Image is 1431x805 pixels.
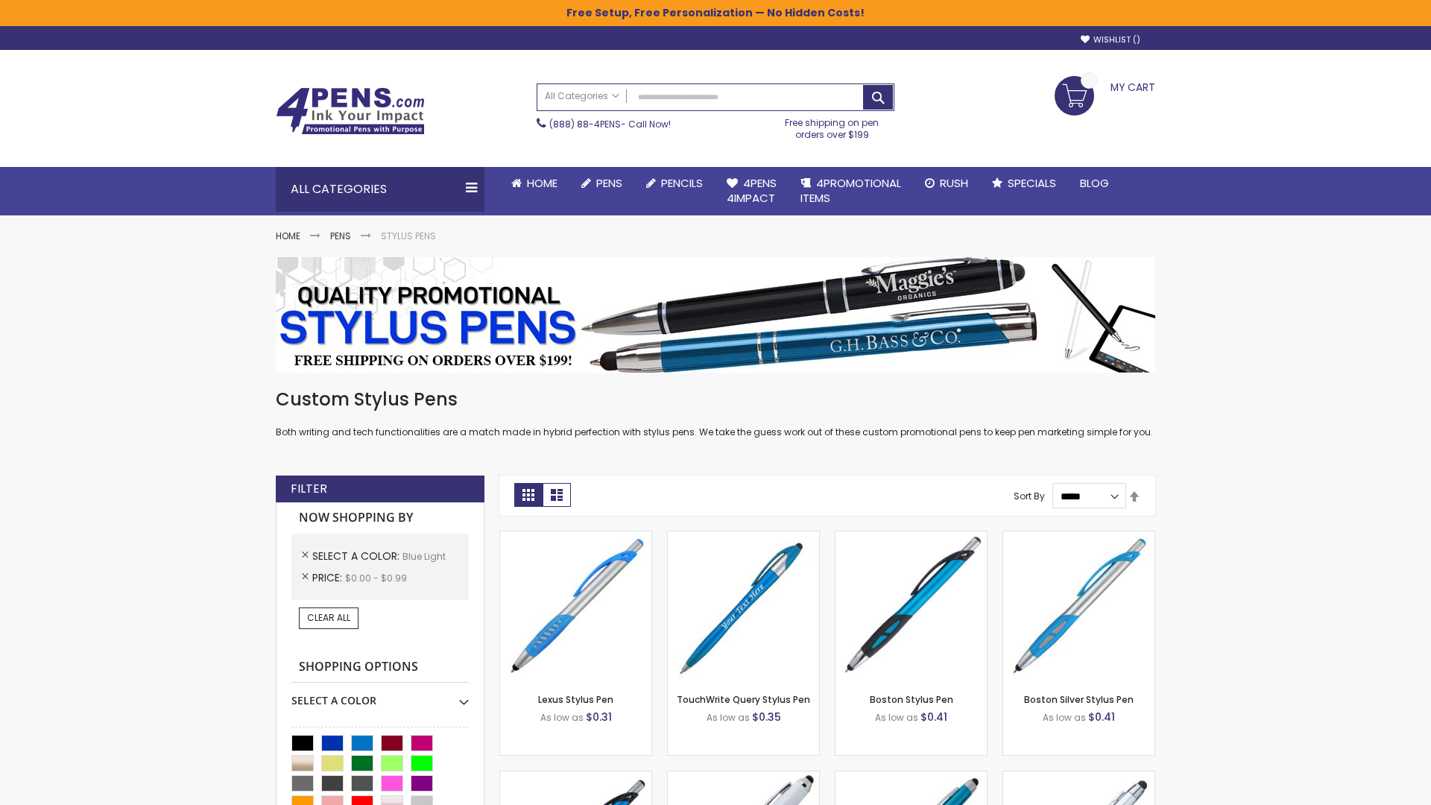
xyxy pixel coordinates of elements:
[715,167,789,215] a: 4Pens4impact
[770,111,895,141] div: Free shipping on pen orders over $199
[668,531,819,683] img: TouchWrite Query Stylus Pen-Blue Light
[276,167,484,212] div: All Categories
[499,167,569,200] a: Home
[345,572,407,584] span: $0.00 - $0.99
[514,483,543,507] strong: Grid
[330,230,351,242] a: Pens
[537,84,627,109] a: All Categories
[586,710,612,724] span: $0.31
[835,771,987,783] a: Lory Metallic Stylus Pen-Blue - Light
[299,607,358,628] a: Clear All
[1003,531,1154,543] a: Boston Silver Stylus Pen-Blue - Light
[875,711,918,724] span: As low as
[312,570,345,585] span: Price
[835,531,987,543] a: Boston Stylus Pen-Blue - Light
[276,388,1155,439] div: Both writing and tech functionalities are a match made in hybrid perfection with stylus pens. We ...
[500,771,651,783] a: Lexus Metallic Stylus Pen-Blue - Light
[727,175,777,206] span: 4Pens 4impact
[1014,490,1045,502] label: Sort By
[677,693,810,706] a: TouchWrite Query Stylus Pen
[870,693,953,706] a: Boston Stylus Pen
[500,531,651,543] a: Lexus Stylus Pen-Blue - Light
[1080,175,1109,191] span: Blog
[540,711,584,724] span: As low as
[1024,693,1134,706] a: Boston Silver Stylus Pen
[1003,531,1154,683] img: Boston Silver Stylus Pen-Blue - Light
[634,167,715,200] a: Pencils
[596,175,622,191] span: Pens
[381,230,436,242] strong: Stylus Pens
[940,175,968,191] span: Rush
[661,175,703,191] span: Pencils
[835,531,987,683] img: Boston Stylus Pen-Blue - Light
[1003,771,1154,783] a: Silver Cool Grip Stylus Pen-Blue - Light
[789,167,913,215] a: 4PROMOTIONALITEMS
[276,87,425,135] img: 4Pens Custom Pens and Promotional Products
[752,710,781,724] span: $0.35
[1043,711,1086,724] span: As low as
[1068,167,1121,200] a: Blog
[291,481,327,497] strong: Filter
[402,550,446,563] span: Blue Light
[569,167,634,200] a: Pens
[920,710,947,724] span: $0.41
[668,531,819,543] a: TouchWrite Query Stylus Pen-Blue Light
[291,651,469,684] strong: Shopping Options
[500,531,651,683] img: Lexus Stylus Pen-Blue - Light
[549,118,671,130] span: - Call Now!
[1081,34,1140,45] a: Wishlist
[538,693,613,706] a: Lexus Stylus Pen
[291,683,469,708] div: Select A Color
[276,257,1155,373] img: Stylus Pens
[707,711,750,724] span: As low as
[545,90,619,102] span: All Categories
[913,167,980,200] a: Rush
[291,502,469,534] strong: Now Shopping by
[527,175,557,191] span: Home
[1008,175,1056,191] span: Specials
[276,230,300,242] a: Home
[307,611,350,624] span: Clear All
[980,167,1068,200] a: Specials
[312,549,402,563] span: Select A Color
[276,388,1155,411] h1: Custom Stylus Pens
[668,771,819,783] a: Kimberly Logo Stylus Pens-LT-Blue
[800,175,901,206] span: 4PROMOTIONAL ITEMS
[549,118,621,130] a: (888) 88-4PENS
[1088,710,1115,724] span: $0.41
